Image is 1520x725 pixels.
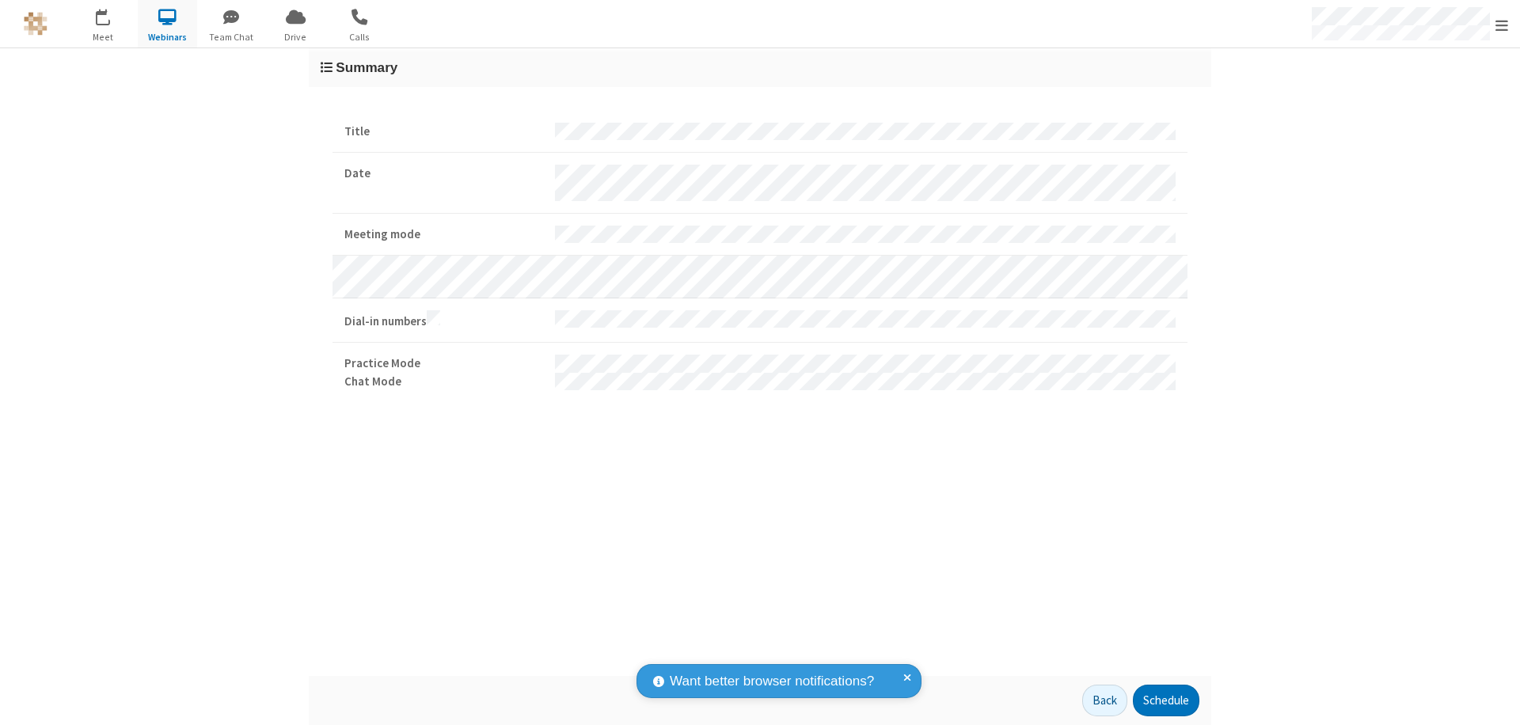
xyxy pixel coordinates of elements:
span: Team Chat [202,30,261,44]
strong: Practice Mode [344,355,543,373]
strong: Title [344,123,543,141]
strong: Date [344,165,543,183]
div: 5 [107,9,117,21]
span: Webinars [138,30,197,44]
span: Meet [74,30,133,44]
button: Schedule [1133,685,1199,716]
span: Summary [336,59,397,75]
img: QA Selenium DO NOT DELETE OR CHANGE [24,12,47,36]
span: Calls [330,30,389,44]
span: Drive [266,30,325,44]
button: Back [1082,685,1127,716]
span: Want better browser notifications? [670,671,874,692]
strong: Meeting mode [344,226,543,244]
strong: Chat Mode [344,373,543,391]
strong: Dial-in numbers [344,310,543,331]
